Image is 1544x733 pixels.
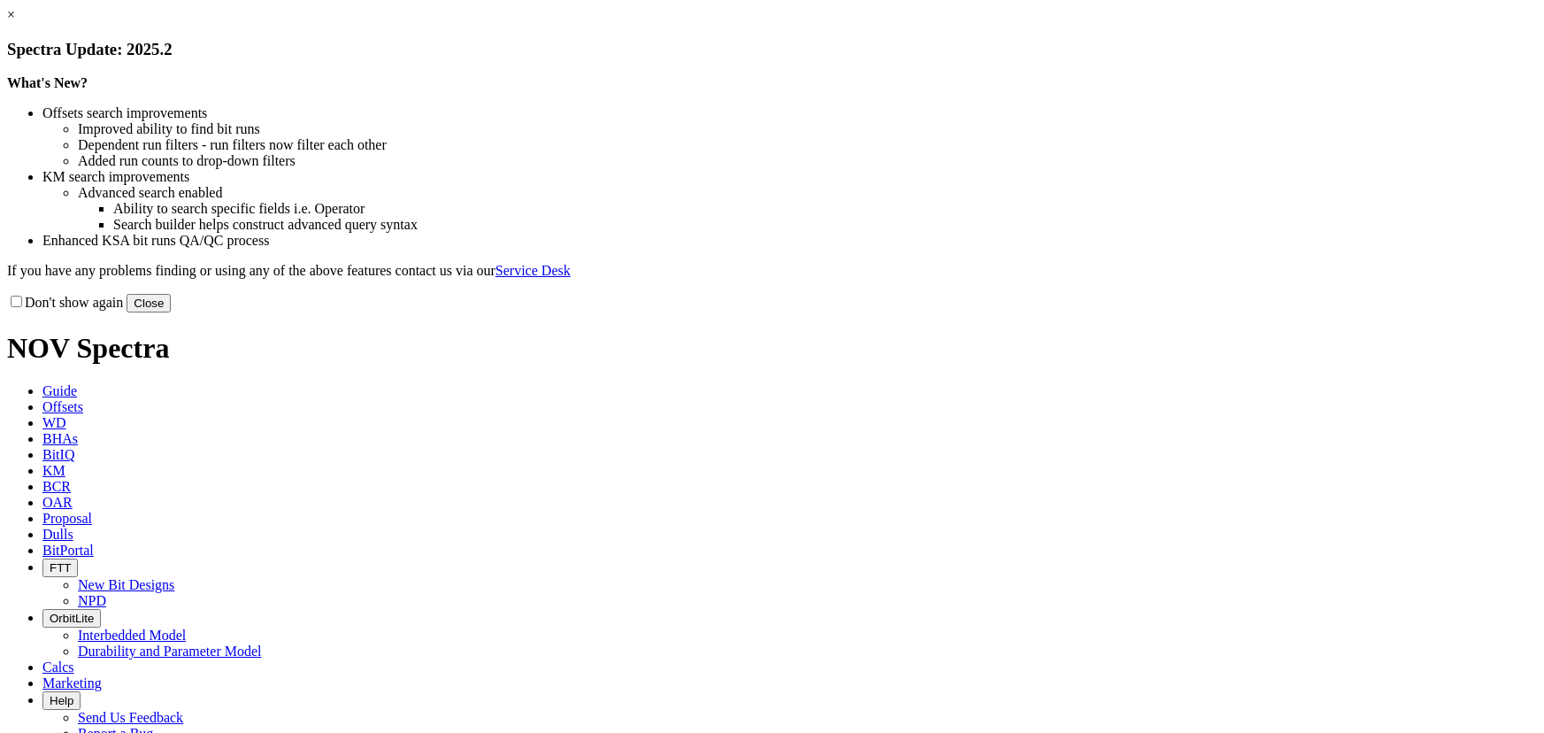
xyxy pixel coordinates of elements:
[42,105,1537,121] li: Offsets search improvements
[42,479,71,494] span: BCR
[42,527,73,542] span: Dulls
[78,121,1537,137] li: Improved ability to find bit runs
[50,561,71,575] span: FTT
[7,7,15,22] a: ×
[78,644,262,659] a: Durability and Parameter Model
[7,295,123,310] label: Don't show again
[42,495,73,510] span: OAR
[495,263,571,278] a: Service Desk
[42,543,94,558] span: BitPortal
[42,511,92,526] span: Proposal
[7,75,88,90] strong: What's New?
[42,447,74,462] span: BitIQ
[42,431,78,446] span: BHAs
[42,383,77,398] span: Guide
[127,294,171,312] button: Close
[42,233,1537,249] li: Enhanced KSA bit runs QA/QC process
[78,153,1537,169] li: Added run counts to drop-down filters
[113,217,1537,233] li: Search builder helps construct advanced query syntax
[7,332,1537,365] h1: NOV Spectra
[42,660,74,675] span: Calcs
[78,185,1537,201] li: Advanced search enabled
[78,710,183,725] a: Send Us Feedback
[11,296,22,307] input: Don't show again
[78,593,106,608] a: NPD
[78,577,174,592] a: New Bit Designs
[42,169,1537,185] li: KM search improvements
[42,675,102,691] span: Marketing
[50,612,94,625] span: OrbitLite
[7,263,1537,279] p: If you have any problems finding or using any of the above features contact us via our
[42,399,83,414] span: Offsets
[113,201,1537,217] li: Ability to search specific fields i.e. Operator
[42,415,66,430] span: WD
[42,463,65,478] span: KM
[78,137,1537,153] li: Dependent run filters - run filters now filter each other
[7,40,1537,59] h3: Spectra Update: 2025.2
[50,694,73,707] span: Help
[78,628,186,643] a: Interbedded Model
